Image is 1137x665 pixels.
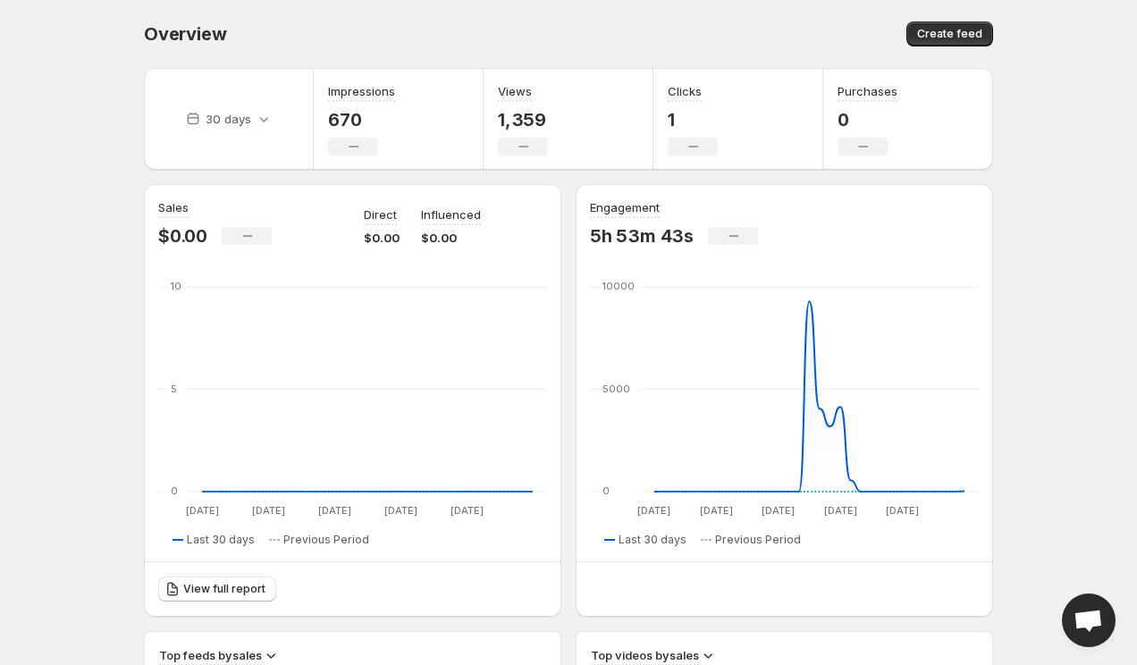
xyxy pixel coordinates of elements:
p: Influenced [421,206,481,223]
text: 5 [171,383,177,395]
text: 0 [602,484,610,497]
text: [DATE] [186,504,219,517]
h3: Impressions [328,82,395,100]
p: $0.00 [364,229,400,247]
div: Open chat [1062,593,1116,647]
text: [DATE] [384,504,417,517]
p: 1,359 [498,109,548,130]
h3: Sales [158,198,189,216]
span: Overview [144,23,226,45]
text: [DATE] [252,504,285,517]
text: [DATE] [451,504,484,517]
h3: Clicks [668,82,702,100]
p: 5h 53m 43s [590,225,694,247]
h3: Purchases [838,82,897,100]
p: 0 [838,109,897,130]
p: Direct [364,206,397,223]
span: Last 30 days [619,533,686,547]
span: View full report [183,582,265,596]
a: View full report [158,577,276,602]
text: [DATE] [824,504,857,517]
text: 10000 [602,280,635,292]
text: [DATE] [700,504,733,517]
button: Create feed [906,21,993,46]
text: [DATE] [762,504,795,517]
p: 670 [328,109,395,130]
text: 5000 [602,383,630,395]
text: [DATE] [886,504,919,517]
p: $0.00 [158,225,207,247]
span: Last 30 days [187,533,255,547]
text: [DATE] [318,504,351,517]
span: Previous Period [283,533,369,547]
h3: Top videos by sales [591,646,699,664]
h3: Engagement [590,198,660,216]
p: 1 [668,109,718,130]
h3: Views [498,82,532,100]
p: $0.00 [421,229,481,247]
h3: Top feeds by sales [159,646,262,664]
span: Create feed [917,27,982,41]
text: [DATE] [637,504,670,517]
span: Previous Period [715,533,801,547]
text: 0 [171,484,178,497]
p: 30 days [206,110,251,128]
text: 10 [171,280,181,292]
